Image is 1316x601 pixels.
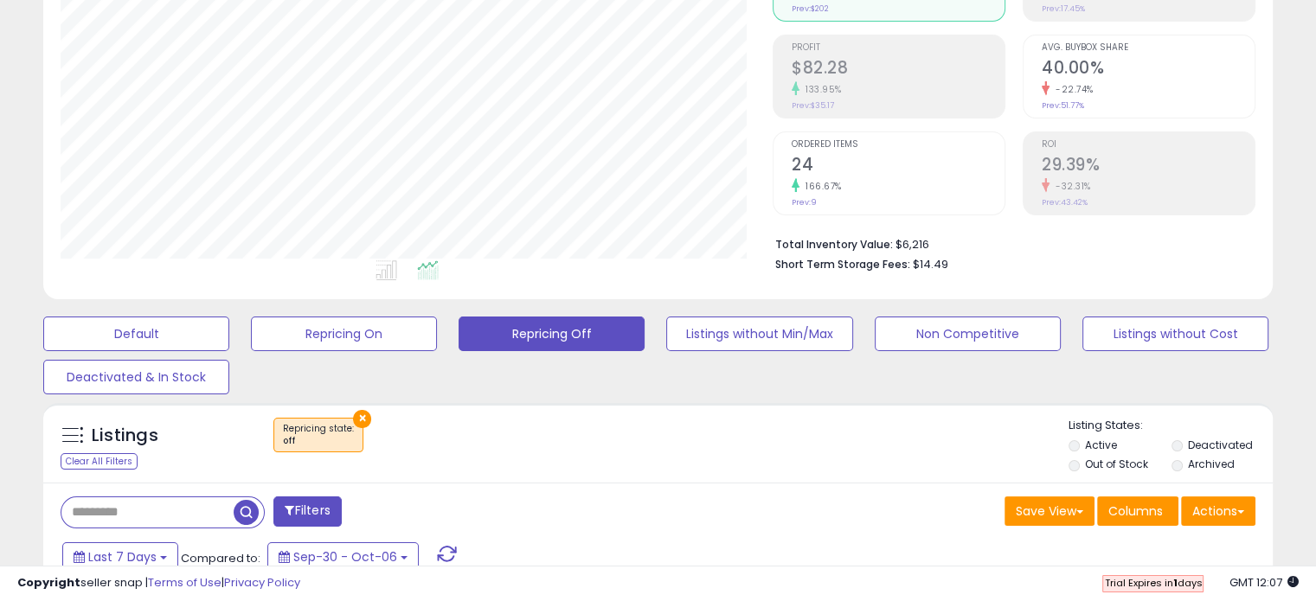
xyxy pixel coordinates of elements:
[181,550,260,566] span: Compared to:
[273,496,341,527] button: Filters
[1181,496,1255,526] button: Actions
[293,548,397,566] span: Sep-30 - Oct-06
[799,180,842,193] small: 166.67%
[1050,83,1094,96] small: -22.74%
[875,316,1061,351] button: Non Competitive
[1069,418,1273,434] p: Listing States:
[353,410,371,428] button: ×
[1097,496,1178,526] button: Columns
[1085,457,1148,471] label: Out of Stock
[1042,140,1255,150] span: ROI
[1187,438,1252,452] label: Deactivated
[792,43,1005,53] span: Profit
[88,548,157,566] span: Last 7 Days
[1042,100,1084,111] small: Prev: 51.77%
[1005,496,1095,526] button: Save View
[1042,197,1088,208] small: Prev: 43.42%
[1042,155,1255,178] h2: 29.39%
[1229,574,1299,591] span: 2025-10-14 12:07 GMT
[792,155,1005,178] h2: 24
[1082,316,1268,351] button: Listings without Cost
[43,316,229,351] button: Default
[913,256,948,272] span: $14.49
[1042,58,1255,81] h2: 40.00%
[283,422,354,448] span: Repricing state :
[17,575,300,591] div: seller snap | |
[251,316,437,351] button: Repricing On
[775,237,893,252] b: Total Inventory Value:
[775,257,910,272] b: Short Term Storage Fees:
[283,435,354,447] div: off
[43,360,229,394] button: Deactivated & In Stock
[92,424,158,448] h5: Listings
[224,574,300,591] a: Privacy Policy
[267,542,419,572] button: Sep-30 - Oct-06
[792,58,1005,81] h2: $82.28
[1042,3,1085,14] small: Prev: 17.45%
[459,316,645,351] button: Repricing Off
[1104,576,1202,590] span: Trial Expires in days
[792,140,1005,150] span: Ordered Items
[1085,438,1117,452] label: Active
[61,453,138,470] div: Clear All Filters
[62,542,178,572] button: Last 7 Days
[775,233,1242,253] li: $6,216
[799,83,842,96] small: 133.95%
[1050,180,1091,193] small: -32.31%
[792,3,829,14] small: Prev: $202
[1042,43,1255,53] span: Avg. Buybox Share
[666,316,852,351] button: Listings without Min/Max
[1108,502,1163,520] span: Columns
[17,574,80,591] strong: Copyright
[1187,457,1234,471] label: Archived
[1172,576,1177,590] b: 1
[792,100,834,111] small: Prev: $35.17
[148,574,221,591] a: Terms of Use
[792,197,817,208] small: Prev: 9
